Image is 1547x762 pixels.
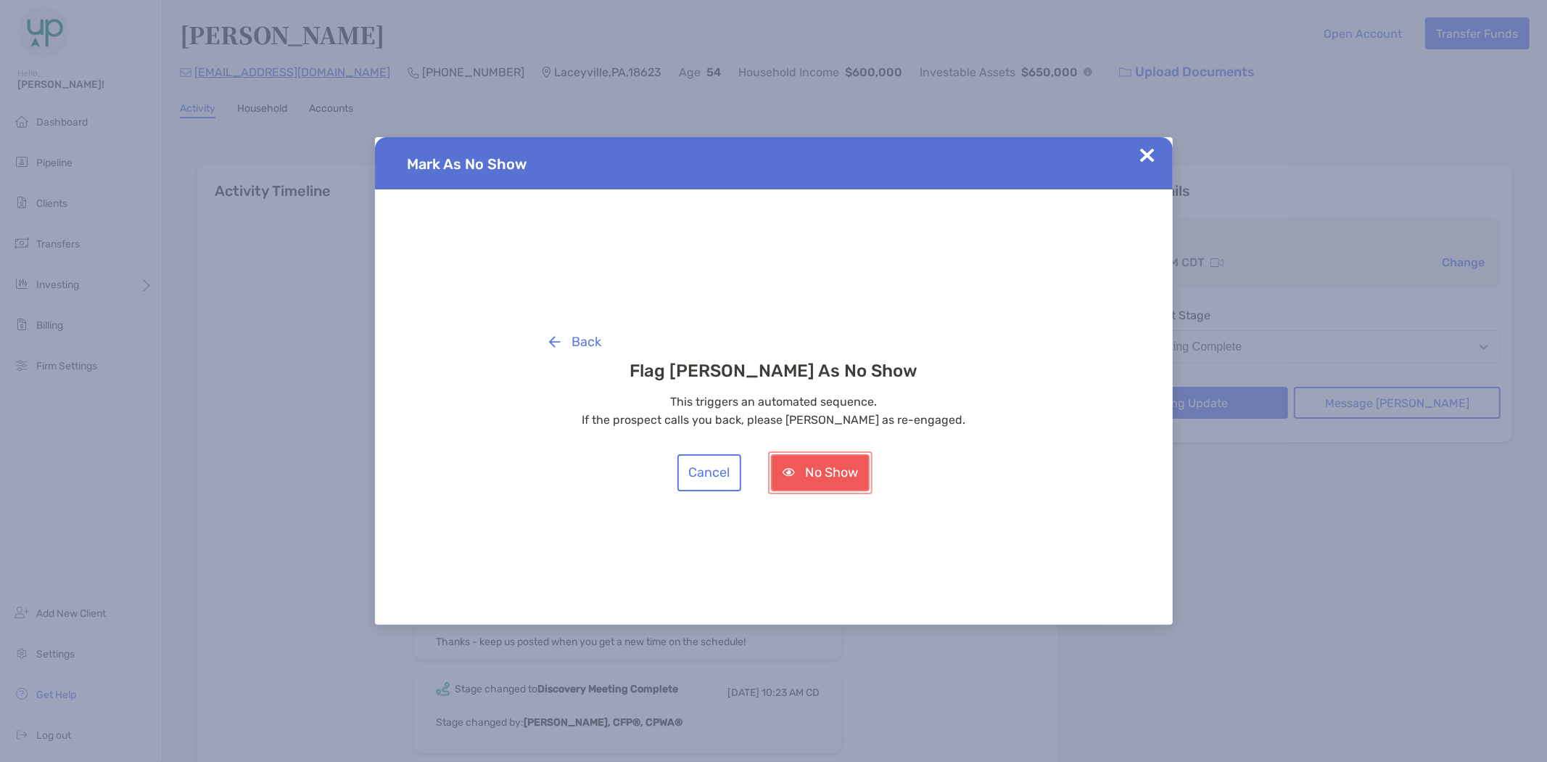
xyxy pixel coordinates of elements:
img: button icon [549,336,561,348]
button: Back [538,324,613,361]
p: If the prospect calls you back, please [PERSON_NAME] as re-engaged. [538,411,1010,429]
p: This triggers an automated sequence. [538,393,1010,411]
img: Close Updates Zoe [1140,148,1155,163]
span: Mark As No Show [408,155,527,173]
button: Cancel [677,454,741,491]
button: No Show [771,454,870,491]
h3: Flag [PERSON_NAME] As No Show [538,361,1010,381]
